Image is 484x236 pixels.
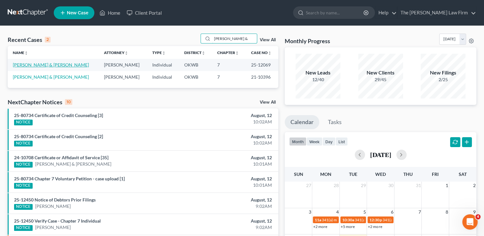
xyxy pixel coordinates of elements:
[190,197,272,203] div: August, 12
[320,171,331,177] span: Mon
[459,171,467,177] span: Sat
[190,218,272,224] div: August, 12
[294,171,303,177] span: Sun
[260,38,276,42] a: View All
[382,217,478,222] span: 341(a) meeting for [PERSON_NAME] & [PERSON_NAME]
[13,50,28,55] a: Nameunfold_more
[179,71,212,83] td: OKWB
[99,71,147,83] td: [PERSON_NAME]
[14,134,103,139] a: 25-80734 Certificate of Credit Counseling [2]
[296,76,340,83] div: 12/40
[190,176,272,182] div: August, 12
[190,161,272,167] div: 10:01AM
[388,182,394,189] span: 30
[342,217,354,222] span: 10:30a
[8,98,72,106] div: NextChapter Notices
[14,141,33,146] div: NOTICE
[251,50,272,55] a: Case Nounfold_more
[421,76,465,83] div: 2/25
[432,171,439,177] span: Fri
[355,217,450,222] span: 341(a) meeting for [PERSON_NAME] & [PERSON_NAME]
[13,74,89,80] a: [PERSON_NAME] & [PERSON_NAME]
[403,171,413,177] span: Thu
[35,203,71,209] a: [PERSON_NAME]
[472,208,476,216] span: 9
[475,214,480,219] span: 4
[99,59,147,71] td: [PERSON_NAME]
[358,76,403,83] div: 29/45
[124,51,128,55] i: unfold_more
[322,115,347,129] a: Tasks
[190,140,272,146] div: 10:02AM
[313,224,327,229] a: +2 more
[306,137,322,146] button: week
[322,137,336,146] button: day
[217,50,239,55] a: Chapterunfold_more
[315,217,321,222] span: 11a
[14,204,33,210] div: NOTICE
[296,69,340,76] div: New Leads
[14,176,125,181] a: 25-80734 Chapter 7 Voluntary Petition - case upload [1]
[306,7,364,19] input: Search by name...
[147,59,179,71] td: Individual
[184,50,205,55] a: Districtunfold_more
[462,214,478,230] iframe: Intercom live chat
[14,155,108,160] a: 24-10708 Certificate or Affidavit of Service [35]
[162,51,166,55] i: unfold_more
[363,208,367,216] span: 5
[336,137,348,146] button: list
[202,51,205,55] i: unfold_more
[14,183,33,189] div: NOTICE
[360,182,367,189] span: 29
[285,37,330,45] h3: Monthly Progress
[45,37,51,43] div: 2
[415,182,421,189] span: 31
[14,218,101,224] a: 25-12450 Verify Case - Chapter 7 Individual
[333,182,339,189] span: 28
[246,71,278,83] td: 21-10396
[35,161,111,167] a: [PERSON_NAME] & [PERSON_NAME]
[289,137,306,146] button: month
[24,51,28,55] i: unfold_more
[13,62,89,67] a: [PERSON_NAME] & [PERSON_NAME]
[190,154,272,161] div: August, 12
[65,99,72,105] div: 10
[375,7,397,19] a: Help
[305,182,312,189] span: 27
[35,224,71,231] a: [PERSON_NAME]
[472,182,476,189] span: 2
[336,208,339,216] span: 4
[421,69,465,76] div: New Filings
[190,119,272,125] div: 10:02AM
[212,34,257,43] input: Search by name...
[390,208,394,216] span: 6
[190,133,272,140] div: August, 12
[8,36,51,43] div: Recent Cases
[368,224,382,229] a: +2 more
[67,11,88,15] span: New Case
[370,151,391,158] h2: [DATE]
[375,171,386,177] span: Wed
[260,100,276,105] a: View All
[190,203,272,209] div: 9:02AM
[14,113,103,118] a: 25-80734 Certificate of Credit Counseling [3]
[179,59,212,71] td: OKWB
[349,171,357,177] span: Tue
[152,50,166,55] a: Typeunfold_more
[246,59,278,71] td: 25-12069
[14,162,33,168] div: NOTICE
[212,71,246,83] td: 7
[417,208,421,216] span: 7
[14,197,96,202] a: 25-12450 Notice of Debtors Prior Filings
[212,59,246,71] td: 7
[397,7,476,19] a: The [PERSON_NAME] Law Firm
[147,71,179,83] td: Individual
[358,69,403,76] div: New Clients
[445,208,449,216] span: 8
[341,224,355,229] a: +5 more
[190,182,272,188] div: 10:01AM
[285,115,319,129] a: Calendar
[235,51,239,55] i: unfold_more
[96,7,123,19] a: Home
[268,51,272,55] i: unfold_more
